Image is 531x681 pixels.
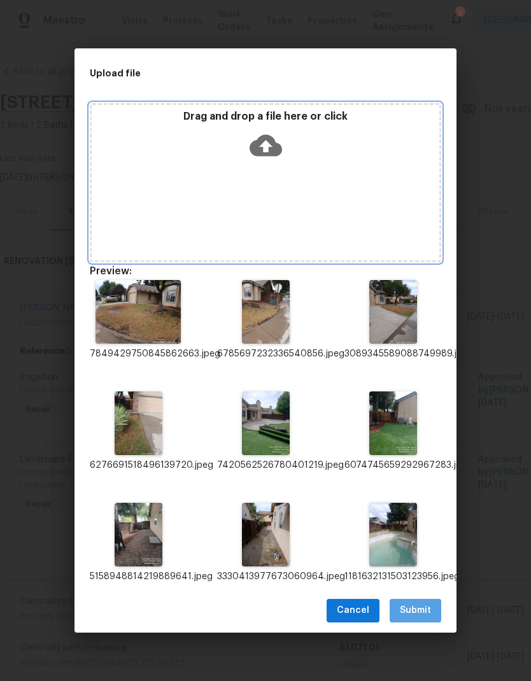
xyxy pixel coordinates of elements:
[369,280,417,344] img: Z
[90,66,384,80] h2: Upload file
[90,459,187,472] p: 6276691518496139720.jpeg
[90,348,187,361] p: 7849429750845862663.jpeg
[400,603,431,619] span: Submit
[115,391,162,455] img: 2Q==
[90,570,187,584] p: 5158948814219889641.jpeg
[217,348,314,361] p: 6785697232336540856.jpeg
[242,280,290,344] img: 2Q==
[115,503,162,566] img: 2Q==
[369,391,417,455] img: 9k=
[327,599,379,622] button: Cancel
[242,391,290,455] img: Z
[390,599,441,622] button: Submit
[96,280,180,344] img: Z
[242,503,290,566] img: 9k=
[369,503,417,566] img: 2Q==
[344,459,441,472] p: 6074745659292967283.jpeg
[344,570,441,584] p: 1181632131503123956.jpeg
[337,603,369,619] span: Cancel
[344,348,441,361] p: 3089345589088749989.jpeg
[217,459,314,472] p: 7420562526780401219.jpeg
[217,570,314,584] p: 3330413977673060964.jpeg
[92,110,439,123] p: Drag and drop a file here or click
